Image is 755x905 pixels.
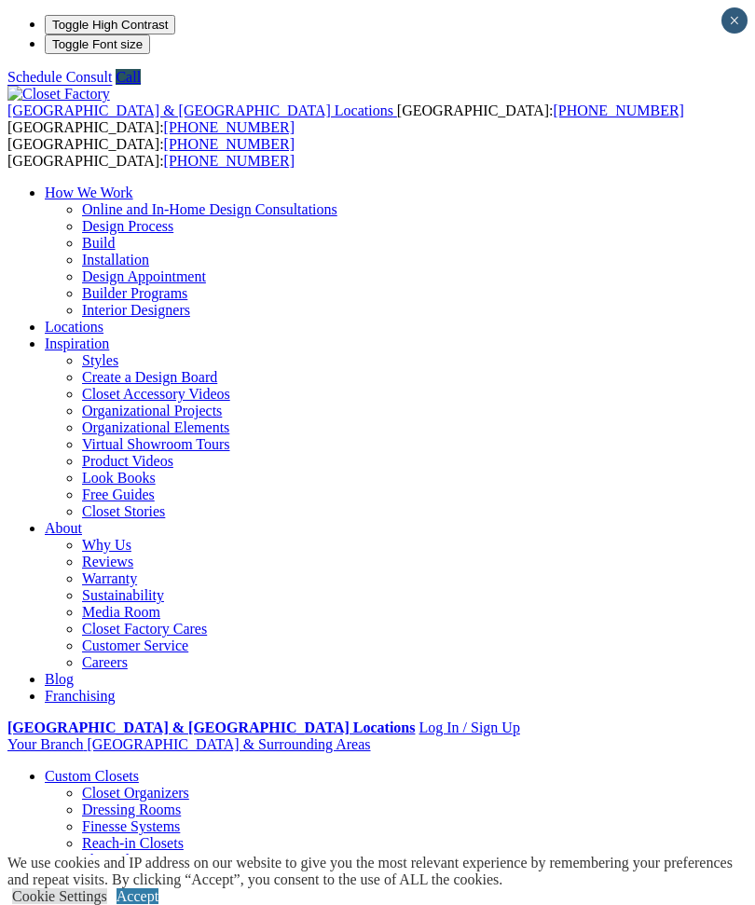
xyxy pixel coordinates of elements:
[82,369,217,385] a: Create a Design Board
[45,768,139,784] a: Custom Closets
[82,835,184,851] a: Reach-in Closets
[45,34,150,54] button: Toggle Font size
[52,18,168,32] span: Toggle High Contrast
[45,520,82,536] a: About
[82,302,190,318] a: Interior Designers
[164,136,295,152] a: [PHONE_NUMBER]
[82,487,155,502] a: Free Guides
[553,103,683,118] a: [PHONE_NUMBER]
[82,503,165,519] a: Closet Stories
[82,785,189,801] a: Closet Organizers
[82,218,173,234] a: Design Process
[45,336,109,351] a: Inspiration
[419,720,519,735] a: Log In / Sign Up
[7,720,415,735] a: [GEOGRAPHIC_DATA] & [GEOGRAPHIC_DATA] Locations
[7,103,397,118] a: [GEOGRAPHIC_DATA] & [GEOGRAPHIC_DATA] Locations
[82,201,337,217] a: Online and In-Home Design Consultations
[82,403,222,418] a: Organizational Projects
[82,352,118,368] a: Styles
[7,103,684,135] span: [GEOGRAPHIC_DATA]: [GEOGRAPHIC_DATA]:
[82,604,160,620] a: Media Room
[82,570,137,586] a: Warranty
[52,37,143,51] span: Toggle Font size
[45,688,116,704] a: Franchising
[164,119,295,135] a: [PHONE_NUMBER]
[82,252,149,267] a: Installation
[82,587,164,603] a: Sustainability
[82,268,206,284] a: Design Appointment
[82,638,188,653] a: Customer Service
[7,736,83,752] span: Your Branch
[7,136,295,169] span: [GEOGRAPHIC_DATA]: [GEOGRAPHIC_DATA]:
[82,419,229,435] a: Organizational Elements
[45,671,74,687] a: Blog
[82,470,156,486] a: Look Books
[116,69,141,85] a: Call
[7,103,393,118] span: [GEOGRAPHIC_DATA] & [GEOGRAPHIC_DATA] Locations
[164,153,295,169] a: [PHONE_NUMBER]
[12,888,107,904] a: Cookie Settings
[82,285,187,301] a: Builder Programs
[82,537,131,553] a: Why Us
[45,185,133,200] a: How We Work
[7,736,371,752] a: Your Branch [GEOGRAPHIC_DATA] & Surrounding Areas
[82,386,230,402] a: Closet Accessory Videos
[82,235,116,251] a: Build
[721,7,748,34] button: Close
[82,554,133,569] a: Reviews
[87,736,370,752] span: [GEOGRAPHIC_DATA] & Surrounding Areas
[7,855,755,888] div: We use cookies and IP address on our website to give you the most relevant experience by remember...
[82,818,180,834] a: Finesse Systems
[82,852,159,868] a: Shoe Closets
[117,888,158,904] a: Accept
[45,15,175,34] button: Toggle High Contrast
[82,621,207,637] a: Closet Factory Cares
[82,654,128,670] a: Careers
[82,802,181,817] a: Dressing Rooms
[7,86,110,103] img: Closet Factory
[45,319,103,335] a: Locations
[82,453,173,469] a: Product Videos
[7,69,112,85] a: Schedule Consult
[82,436,230,452] a: Virtual Showroom Tours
